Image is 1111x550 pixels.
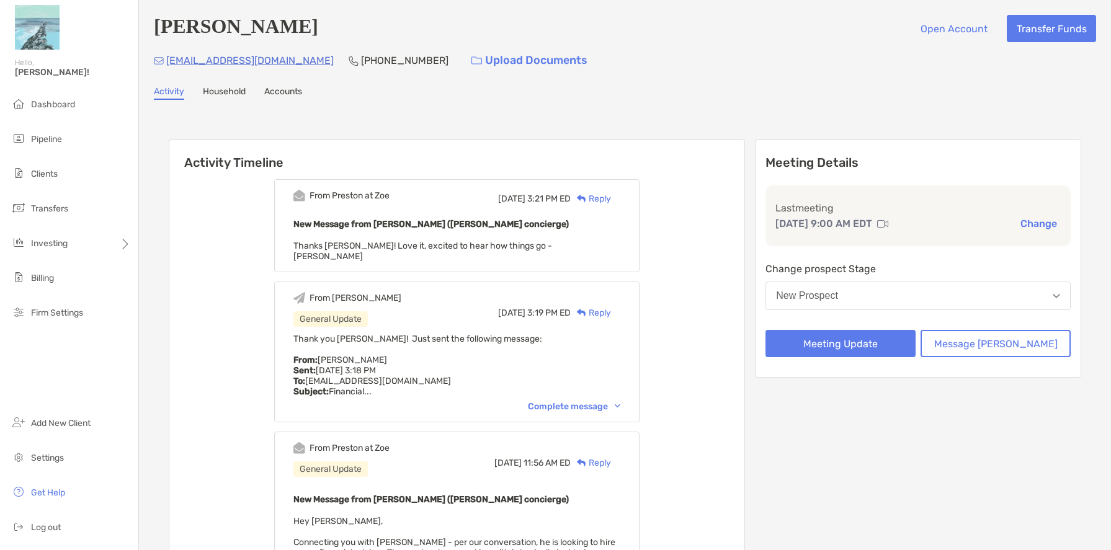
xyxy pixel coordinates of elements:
[293,219,569,229] b: New Message from [PERSON_NAME] ([PERSON_NAME] concierge)
[31,273,54,283] span: Billing
[31,487,65,498] span: Get Help
[154,86,184,100] a: Activity
[169,140,744,170] h6: Activity Timeline
[310,443,390,453] div: From Preston at Zoe
[31,203,68,214] span: Transfers
[293,494,569,505] b: New Message from [PERSON_NAME] ([PERSON_NAME] concierge)
[11,304,26,319] img: firm-settings icon
[11,484,26,499] img: get-help icon
[528,401,620,412] div: Complete message
[524,458,571,468] span: 11:56 AM ED
[571,306,611,319] div: Reply
[11,131,26,146] img: pipeline icon
[471,56,482,65] img: button icon
[765,282,1071,310] button: New Prospect
[293,241,552,262] span: Thanks [PERSON_NAME]! Love it, excited to hear how things go -[PERSON_NAME]
[11,235,26,250] img: investing icon
[775,200,1061,216] p: Last meeting
[31,134,62,144] span: Pipeline
[154,57,164,64] img: Email Icon
[1007,15,1096,42] button: Transfer Funds
[765,155,1071,171] p: Meeting Details
[571,456,611,469] div: Reply
[11,519,26,534] img: logout icon
[571,192,611,205] div: Reply
[765,261,1071,277] p: Change prospect Stage
[775,216,872,231] p: [DATE] 9:00 AM EDT
[31,99,75,110] span: Dashboard
[264,86,302,100] a: Accounts
[615,404,620,408] img: Chevron icon
[293,365,316,376] strong: Sent:
[11,166,26,180] img: clients icon
[498,193,525,204] span: [DATE]
[921,330,1071,357] button: Message [PERSON_NAME]
[15,5,60,50] img: Zoe Logo
[31,522,61,533] span: Log out
[31,169,58,179] span: Clients
[1053,294,1060,298] img: Open dropdown arrow
[31,238,68,249] span: Investing
[463,47,596,74] a: Upload Documents
[31,308,83,318] span: Firm Settings
[11,270,26,285] img: billing icon
[293,311,368,327] div: General Update
[310,293,401,303] div: From [PERSON_NAME]
[1017,217,1061,230] button: Change
[293,461,368,477] div: General Update
[494,458,522,468] span: [DATE]
[498,308,525,318] span: [DATE]
[166,53,334,68] p: [EMAIL_ADDRESS][DOMAIN_NAME]
[293,386,329,397] strong: Subject:
[361,53,448,68] p: [PHONE_NUMBER]
[911,15,997,42] button: Open Account
[31,418,91,428] span: Add New Client
[527,193,571,204] span: 3:21 PM ED
[11,200,26,215] img: transfers icon
[293,442,305,454] img: Event icon
[877,219,888,229] img: communication type
[310,190,390,201] div: From Preston at Zoe
[31,453,64,463] span: Settings
[527,308,571,318] span: 3:19 PM ED
[577,459,586,467] img: Reply icon
[765,330,916,357] button: Meeting Update
[11,415,26,430] img: add_new_client icon
[11,450,26,464] img: settings icon
[293,292,305,304] img: Event icon
[577,195,586,203] img: Reply icon
[293,190,305,202] img: Event icon
[776,290,838,301] div: New Prospect
[577,309,586,317] img: Reply icon
[293,334,542,397] span: Thank you [PERSON_NAME]! Just sent the following message: [PERSON_NAME] [DATE] 3:18 PM [EMAIL_ADD...
[203,86,246,100] a: Household
[11,96,26,111] img: dashboard icon
[154,15,318,42] h4: [PERSON_NAME]
[349,56,359,66] img: Phone Icon
[293,376,305,386] strong: To:
[15,67,131,78] span: [PERSON_NAME]!
[293,355,318,365] strong: From:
